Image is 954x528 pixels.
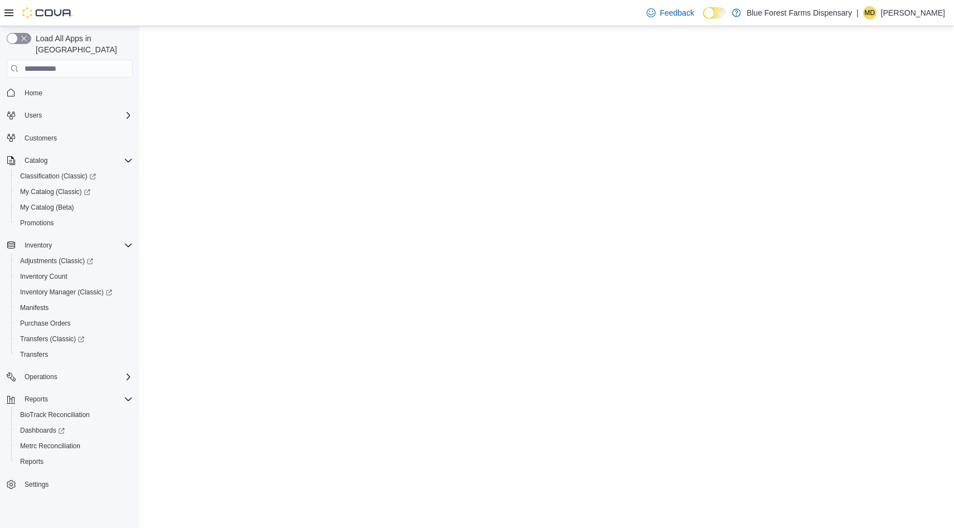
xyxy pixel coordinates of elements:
a: Inventory Count [16,270,72,283]
span: Catalog [20,154,133,167]
span: Customers [25,134,57,143]
button: Inventory Count [11,269,137,284]
span: Metrc Reconciliation [16,439,133,453]
span: Metrc Reconciliation [20,442,80,451]
button: Inventory [20,239,56,252]
img: Cova [22,7,73,18]
span: My Catalog (Classic) [20,187,90,196]
button: Metrc Reconciliation [11,438,137,454]
span: Reports [25,395,48,404]
button: Catalog [20,154,52,167]
a: Customers [20,132,61,145]
a: Adjustments (Classic) [11,253,137,269]
span: Users [25,111,42,120]
a: Adjustments (Classic) [16,254,98,268]
span: MD [865,6,875,20]
span: My Catalog (Beta) [16,201,133,214]
div: Melise Douglas [863,6,876,20]
span: Classification (Classic) [20,172,96,181]
span: Operations [20,370,133,384]
button: Inventory [2,238,137,253]
a: Promotions [16,216,59,230]
input: Dark Mode [703,7,726,19]
button: Purchase Orders [11,316,137,331]
span: Adjustments (Classic) [16,254,133,268]
span: Catalog [25,156,47,165]
button: Users [20,109,46,122]
span: Settings [25,480,49,489]
span: Transfers [16,348,133,361]
span: BioTrack Reconciliation [16,408,133,422]
button: Operations [2,369,137,385]
span: Classification (Classic) [16,169,133,183]
button: Manifests [11,300,137,316]
a: Purchase Orders [16,317,75,330]
a: Inventory Manager (Classic) [11,284,137,300]
span: Transfers (Classic) [16,332,133,346]
span: Manifests [20,303,49,312]
button: My Catalog (Beta) [11,200,137,215]
span: Home [25,89,42,98]
a: Classification (Classic) [16,169,100,183]
span: Reports [16,455,133,468]
button: Reports [2,391,137,407]
p: Blue Forest Farms Dispensary [746,6,852,20]
span: My Catalog (Classic) [16,185,133,198]
button: Home [2,84,137,100]
a: Reports [16,455,48,468]
button: Customers [2,130,137,146]
span: Dashboards [20,426,65,435]
span: Inventory Manager (Classic) [16,285,133,299]
span: Transfers [20,350,48,359]
a: Home [20,86,47,100]
span: Home [20,85,133,99]
a: Dashboards [16,424,69,437]
a: Dashboards [11,423,137,438]
span: Inventory [20,239,133,252]
a: Inventory Manager (Classic) [16,285,117,299]
button: Operations [20,370,62,384]
button: Promotions [11,215,137,231]
a: Transfers (Classic) [16,332,89,346]
p: | [856,6,859,20]
span: Promotions [16,216,133,230]
span: Feedback [660,7,694,18]
span: Manifests [16,301,133,314]
nav: Complex example [7,80,133,521]
a: Classification (Classic) [11,168,137,184]
a: Transfers [16,348,52,361]
a: My Catalog (Classic) [16,185,95,198]
span: My Catalog (Beta) [20,203,74,212]
a: Manifests [16,301,53,314]
a: Metrc Reconciliation [16,439,85,453]
a: BioTrack Reconciliation [16,408,94,422]
iframe: To enrich screen reader interactions, please activate Accessibility in Grammarly extension settings [139,26,954,528]
span: Load All Apps in [GEOGRAPHIC_DATA] [31,33,133,55]
a: Settings [20,478,53,491]
span: Inventory Manager (Classic) [20,288,112,297]
span: Reports [20,393,133,406]
span: Dashboards [16,424,133,437]
span: Operations [25,372,57,381]
p: [PERSON_NAME] [881,6,945,20]
span: Promotions [20,219,54,227]
a: Feedback [642,2,698,24]
button: Reports [20,393,52,406]
span: Customers [20,131,133,145]
button: Users [2,108,137,123]
button: Catalog [2,153,137,168]
span: BioTrack Reconciliation [20,410,90,419]
span: Inventory Count [16,270,133,283]
span: Users [20,109,133,122]
span: Transfers (Classic) [20,335,84,343]
button: Reports [11,454,137,469]
span: Inventory Count [20,272,68,281]
button: BioTrack Reconciliation [11,407,137,423]
a: My Catalog (Beta) [16,201,79,214]
button: Settings [2,476,137,492]
button: Transfers [11,347,137,362]
span: Reports [20,457,44,466]
span: Purchase Orders [20,319,71,328]
span: Adjustments (Classic) [20,256,93,265]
